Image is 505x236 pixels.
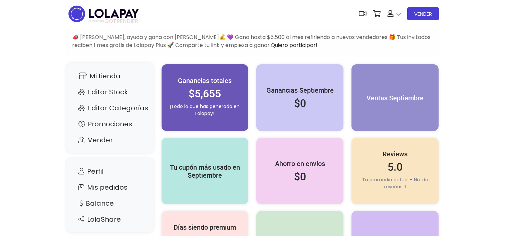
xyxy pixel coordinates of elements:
a: Quiero participar! [271,41,317,49]
span: GO [104,17,113,25]
a: Vender [73,134,147,146]
a: Mis pedidos [73,181,147,194]
h5: Ganancias totales [168,77,242,85]
a: Editar Categorías [73,102,147,114]
span: TRENDIER [89,18,138,24]
h5: Ganancias Septiembre [263,86,337,94]
h2: 5.0 [358,161,432,173]
h2: $0 [263,170,337,183]
a: Mi tienda [73,70,147,82]
h5: Días siendo premium [168,223,242,231]
h5: Tu cupón más usado en Septiembre [168,163,242,179]
h2: $0 [263,97,337,110]
img: logo [66,3,141,24]
a: Perfil [73,165,147,178]
span: POWERED BY [89,19,104,23]
p: ¡Todo lo que has generado en Lolapay! [168,103,242,117]
a: Editar Stock [73,86,147,98]
h2: $5,655 [168,87,242,100]
span: 📣 [PERSON_NAME], ayuda y gana con [PERSON_NAME]💰 💜 Gana hasta $5,500 al mes refiriendo a nuevos v... [72,33,431,49]
a: VENDER [407,7,439,20]
h5: Ventas Septiembre [358,94,432,102]
h5: Ahorro en envíos [263,160,337,168]
h5: Reviews [358,150,432,158]
a: LolaShare [73,213,147,226]
p: Tu promedio actual - No. de reseñas: 1 [358,176,432,190]
a: Balance [73,197,147,210]
a: Promociones [73,118,147,130]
